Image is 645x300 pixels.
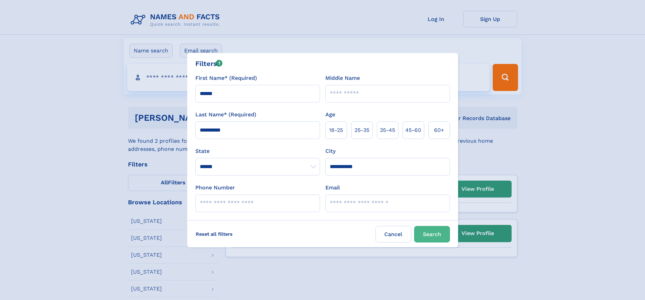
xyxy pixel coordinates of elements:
label: Cancel [375,226,411,243]
span: 45‑60 [405,126,421,134]
span: 60+ [434,126,444,134]
label: Email [325,184,340,192]
label: Middle Name [325,74,360,82]
span: 35‑45 [380,126,395,134]
label: Age [325,111,335,119]
label: Reset all filters [191,226,237,242]
button: Search [414,226,450,243]
label: City [325,147,336,155]
label: State [195,147,320,155]
span: 18‑25 [329,126,343,134]
label: Last Name* (Required) [195,111,256,119]
label: First Name* (Required) [195,74,257,82]
span: 25‑35 [354,126,369,134]
label: Phone Number [195,184,235,192]
div: Filters [195,59,223,69]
